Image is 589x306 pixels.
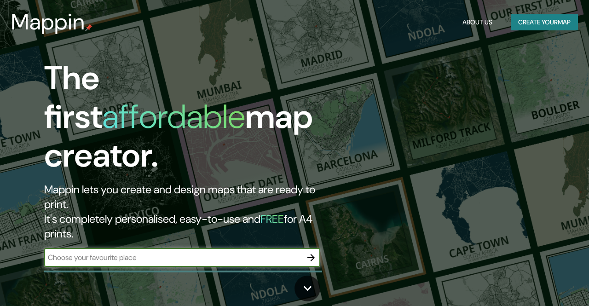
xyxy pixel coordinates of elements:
[44,252,302,263] input: Choose your favourite place
[85,24,92,31] img: mappin-pin
[44,182,339,241] h2: Mappin lets you create and design maps that are ready to print. It's completely personalised, eas...
[511,14,578,31] button: Create yourmap
[459,14,496,31] button: About Us
[44,59,339,182] h1: The first map creator.
[102,95,245,138] h1: affordable
[260,212,284,226] h5: FREE
[11,9,85,35] h3: Mappin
